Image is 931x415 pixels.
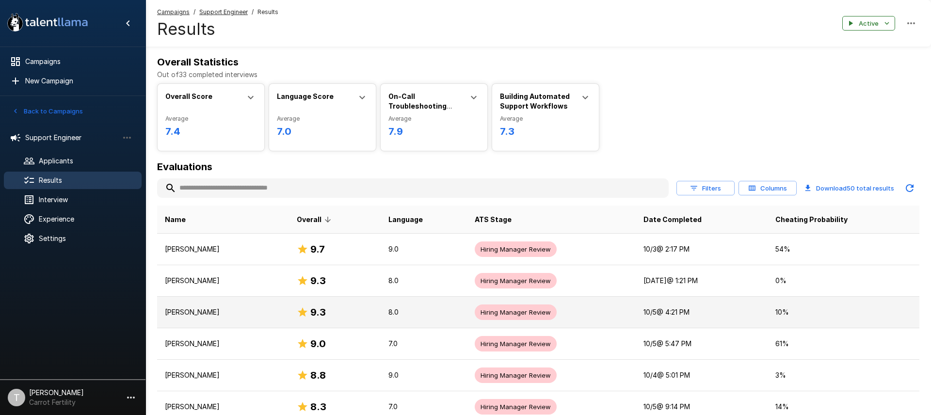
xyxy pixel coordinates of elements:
[388,402,459,412] p: 7.0
[636,360,768,391] td: 10/4 @ 5:01 PM
[310,241,325,257] h6: 9.7
[257,7,278,17] span: Results
[165,370,281,380] p: [PERSON_NAME]
[475,276,557,286] span: Hiring Manager Review
[165,114,257,124] span: Average
[165,339,281,349] p: [PERSON_NAME]
[388,339,459,349] p: 7.0
[165,402,281,412] p: [PERSON_NAME]
[199,8,248,16] u: Support Engineer
[165,92,212,100] b: Overall Score
[500,114,591,124] span: Average
[775,244,912,254] p: 54 %
[775,402,912,412] p: 14 %
[801,178,898,198] button: Download50 total results
[193,7,195,17] span: /
[475,245,557,254] span: Hiring Manager Review
[636,234,768,265] td: 10/3 @ 2:17 PM
[277,92,334,100] b: Language Score
[157,70,919,80] p: Out of 33 completed interviews
[277,114,368,124] span: Average
[475,339,557,349] span: Hiring Manager Review
[775,276,912,286] p: 0 %
[475,371,557,380] span: Hiring Manager Review
[165,244,281,254] p: [PERSON_NAME]
[165,124,257,139] h6: 7.4
[775,339,912,349] p: 61 %
[297,214,334,225] span: Overall
[165,214,186,225] span: Name
[900,178,919,198] button: Updated Today - 11:49 AM
[475,214,512,225] span: ATS Stage
[636,297,768,328] td: 10/5 @ 4:21 PM
[310,336,326,351] h6: 9.0
[310,367,326,383] h6: 8.8
[738,181,797,196] button: Columns
[252,7,254,17] span: /
[165,276,281,286] p: [PERSON_NAME]
[475,308,557,317] span: Hiring Manager Review
[676,181,735,196] button: Filters
[643,214,702,225] span: Date Completed
[475,402,557,412] span: Hiring Manager Review
[775,307,912,317] p: 10 %
[310,273,326,288] h6: 9.3
[842,16,895,31] button: Active
[388,214,423,225] span: Language
[500,92,570,110] b: Building Automated Support Workflows
[310,304,326,320] h6: 9.3
[388,276,459,286] p: 8.0
[388,370,459,380] p: 9.0
[388,307,459,317] p: 8.0
[775,214,848,225] span: Cheating Probability
[775,370,912,380] p: 3 %
[310,399,326,415] h6: 8.3
[157,56,239,68] b: Overall Statistics
[500,124,591,139] h6: 7.3
[388,244,459,254] p: 9.0
[165,307,281,317] p: [PERSON_NAME]
[388,92,452,120] b: On-Call Troubleshooting Protocols
[157,19,278,39] h4: Results
[636,265,768,297] td: [DATE] @ 1:21 PM
[157,161,212,173] b: Evaluations
[388,124,480,139] h6: 7.9
[636,328,768,360] td: 10/5 @ 5:47 PM
[388,114,480,124] span: Average
[277,124,368,139] h6: 7.0
[157,8,190,16] u: Campaigns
